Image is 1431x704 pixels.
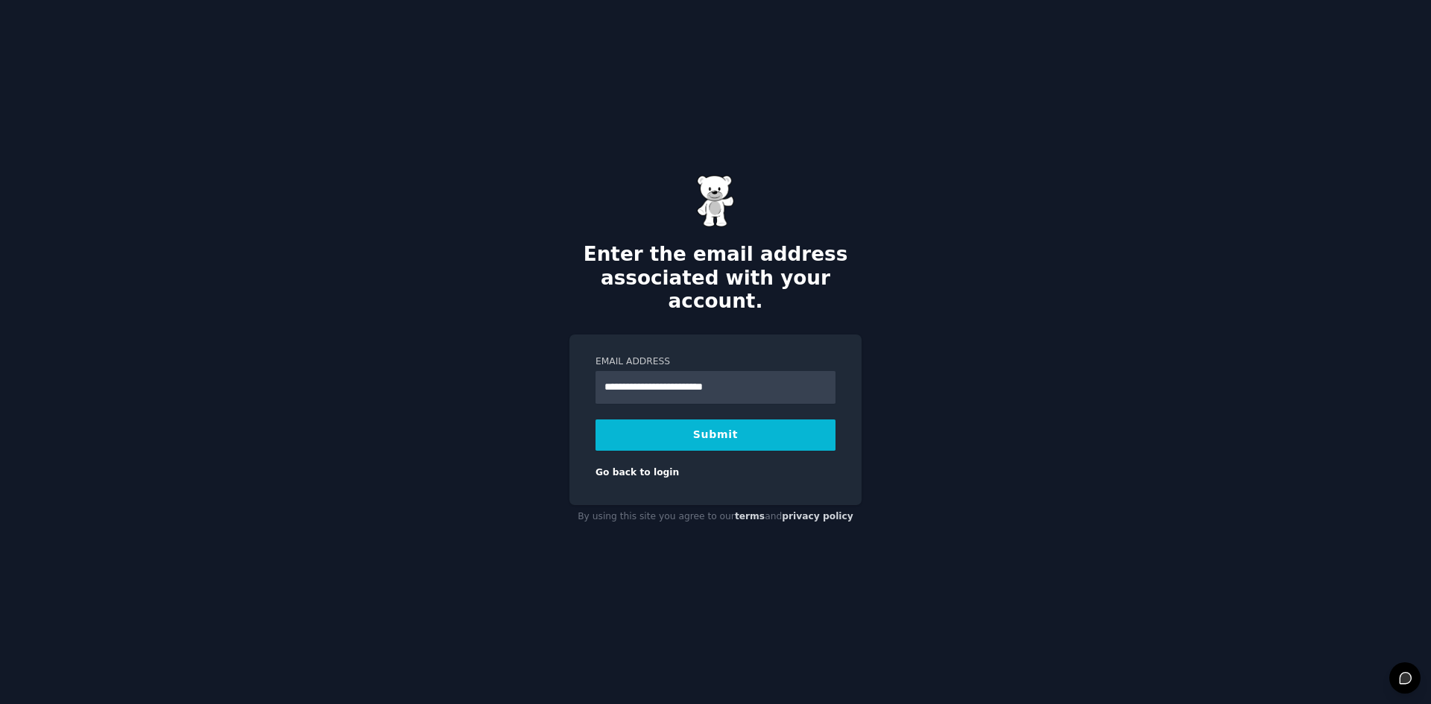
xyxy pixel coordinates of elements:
a: terms [735,511,765,521]
h2: Enter the email address associated with your account. [569,243,862,314]
div: By using this site you agree to our and [569,505,862,529]
label: Email Address [596,355,835,369]
a: privacy policy [782,511,853,521]
img: Gummy Bear [697,175,734,227]
a: Go back to login [596,467,679,478]
button: Submit [596,419,835,451]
